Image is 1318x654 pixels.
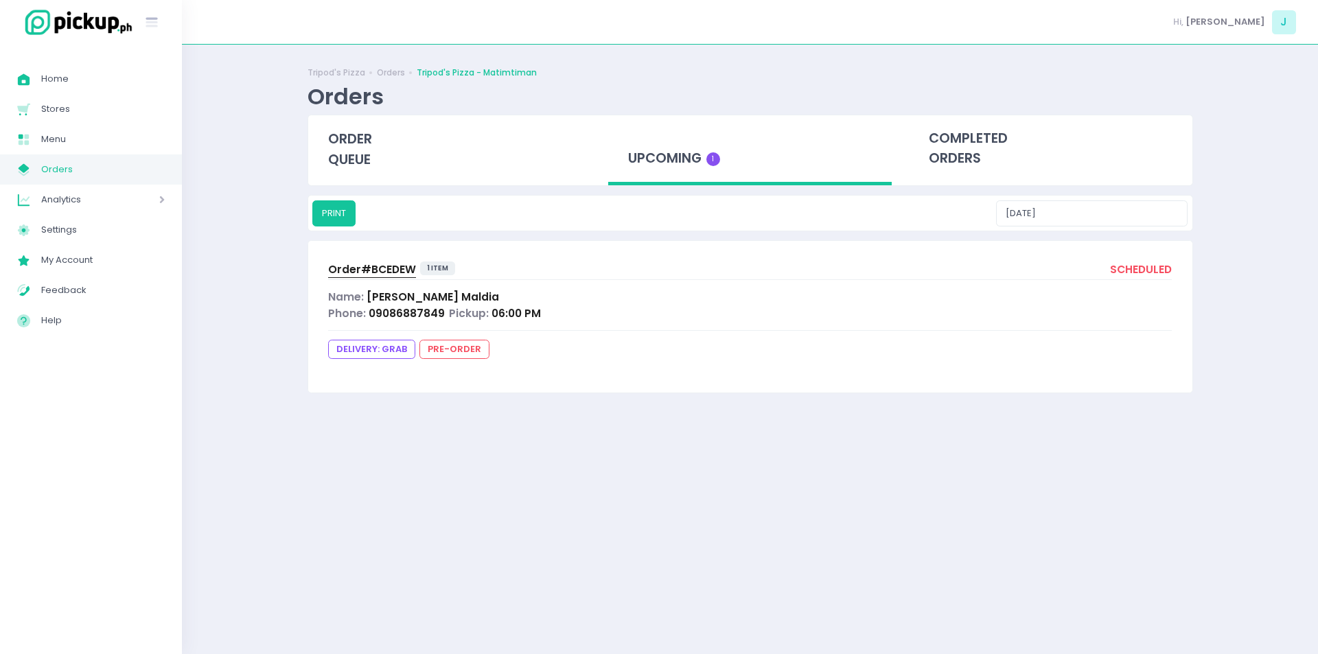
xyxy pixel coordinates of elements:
span: order queue [328,130,372,169]
span: Help [41,312,165,329]
span: J [1272,10,1296,34]
span: [PERSON_NAME] Maldia [367,290,499,304]
span: pre-order [419,340,489,359]
div: Orders [308,83,384,110]
button: PRINT [312,200,356,226]
span: 1 [706,152,720,166]
span: Analytics [41,191,120,209]
span: [PERSON_NAME] [1186,15,1265,29]
div: completed orders [909,115,1192,183]
span: Phone: [328,306,366,320]
div: scheduled [1110,261,1172,280]
span: Pickup: [449,306,489,320]
span: Orders [41,161,165,178]
span: 09086887849 [369,306,445,320]
span: DELIVERY: grab [328,340,415,359]
a: Orders [377,67,405,79]
img: logo [17,8,134,37]
a: Order#BCEDEW [328,261,416,280]
span: Hi, [1173,15,1183,29]
span: Home [41,70,165,88]
div: upcoming [608,115,892,186]
span: Settings [41,221,165,239]
span: Name: [328,290,364,304]
span: Order# BCEDEW [328,262,416,277]
span: Menu [41,130,165,148]
span: Feedback [41,281,165,299]
span: 06:00 PM [492,306,541,320]
span: 1 item [420,261,455,275]
span: Stores [41,100,165,118]
a: Tripod's Pizza [308,67,365,79]
span: My Account [41,251,165,269]
a: Tripod's Pizza - Matimtiman [417,67,537,79]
